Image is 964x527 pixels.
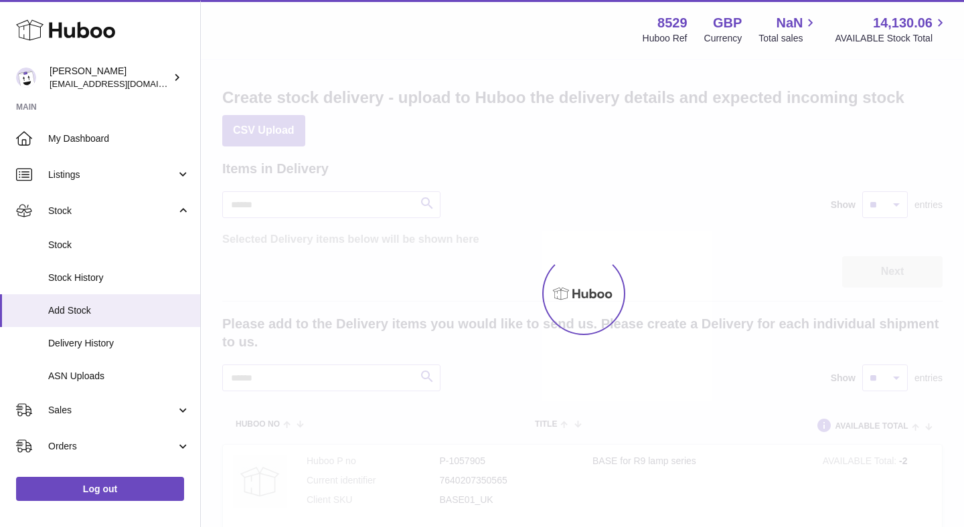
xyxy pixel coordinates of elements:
[48,337,190,350] span: Delivery History
[758,32,818,45] span: Total sales
[48,132,190,145] span: My Dashboard
[48,239,190,251] span: Stock
[48,370,190,383] span: ASN Uploads
[758,14,818,45] a: NaN Total sales
[873,14,933,32] span: 14,130.06
[48,404,176,417] span: Sales
[48,169,176,181] span: Listings
[48,272,190,284] span: Stock History
[835,14,948,45] a: 14,130.06 AVAILABLE Stock Total
[704,32,742,45] div: Currency
[50,65,170,90] div: [PERSON_NAME]
[16,68,36,88] img: admin@redgrass.ch
[50,78,197,89] span: [EMAIL_ADDRESS][DOMAIN_NAME]
[48,440,176,453] span: Orders
[48,205,176,217] span: Stock
[835,32,948,45] span: AVAILABLE Stock Total
[776,14,803,32] span: NaN
[48,304,190,317] span: Add Stock
[16,477,184,501] a: Log out
[657,14,688,32] strong: 8529
[643,32,688,45] div: Huboo Ref
[713,14,742,32] strong: GBP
